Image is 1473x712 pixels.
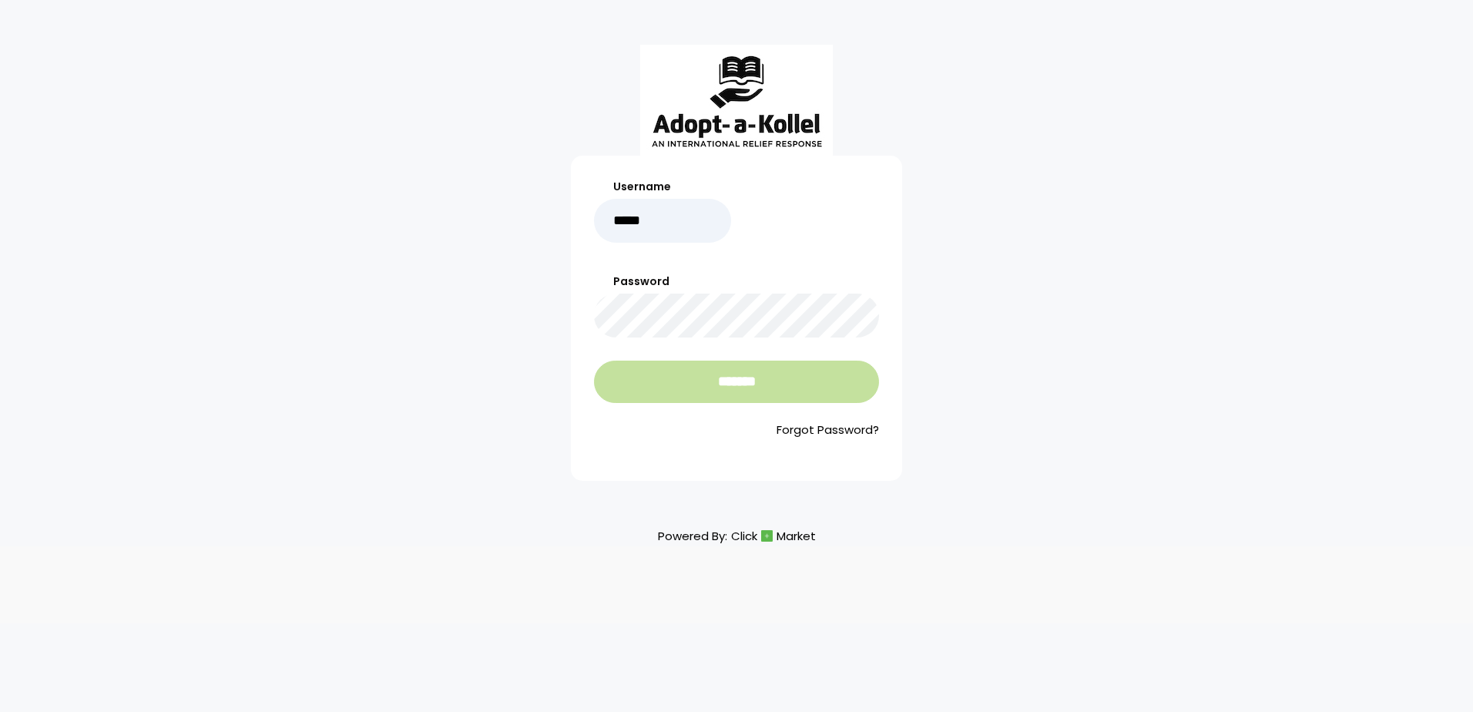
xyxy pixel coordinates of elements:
label: Username [594,179,731,195]
label: Password [594,274,879,290]
a: ClickMarket [731,526,816,546]
img: aak_logo_sm.jpeg [640,45,833,156]
a: Forgot Password? [594,421,879,439]
p: Powered By: [658,526,816,546]
img: cm_icon.png [761,530,773,542]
